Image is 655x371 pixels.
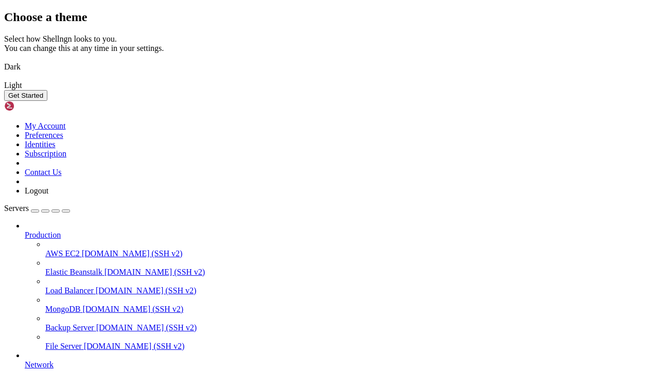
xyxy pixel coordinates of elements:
a: MongoDB [DOMAIN_NAME] (SSH v2) [45,305,651,314]
a: Production [25,231,651,240]
a: Load Balancer [DOMAIN_NAME] (SSH v2) [45,286,651,295]
a: Logout [25,186,48,195]
li: Load Balancer [DOMAIN_NAME] (SSH v2) [45,277,651,295]
span: File Server [45,342,82,350]
span: [DOMAIN_NAME] (SSH v2) [96,323,197,332]
li: File Server [DOMAIN_NAME] (SSH v2) [45,332,651,351]
h2: Choose a theme [4,10,651,24]
div: Light [4,81,651,90]
a: Contact Us [25,168,62,176]
span: Servers [4,204,29,213]
a: Network [25,360,651,369]
span: Backup Server [45,323,94,332]
a: Servers [4,204,70,213]
li: Production [25,221,651,351]
li: Elastic Beanstalk [DOMAIN_NAME] (SSH v2) [45,258,651,277]
a: My Account [25,121,66,130]
div: Dark [4,62,651,72]
img: Shellngn [4,101,63,111]
li: Backup Server [DOMAIN_NAME] (SSH v2) [45,314,651,332]
a: AWS EC2 [DOMAIN_NAME] (SSH v2) [45,249,651,258]
a: Identities [25,140,56,149]
li: AWS EC2 [DOMAIN_NAME] (SSH v2) [45,240,651,258]
span: MongoDB [45,305,80,313]
div: Select how Shellngn looks to you. You can change this at any time in your settings. [4,34,651,53]
li: MongoDB [DOMAIN_NAME] (SSH v2) [45,295,651,314]
button: Get Started [4,90,47,101]
span: [DOMAIN_NAME] (SSH v2) [84,342,185,350]
span: Production [25,231,61,239]
span: [DOMAIN_NAME] (SSH v2) [105,268,205,276]
span: Elastic Beanstalk [45,268,102,276]
span: [DOMAIN_NAME] (SSH v2) [82,305,183,313]
a: Backup Server [DOMAIN_NAME] (SSH v2) [45,323,651,332]
a: Elastic Beanstalk [DOMAIN_NAME] (SSH v2) [45,268,651,277]
span: Load Balancer [45,286,94,295]
a: File Server [DOMAIN_NAME] (SSH v2) [45,342,651,351]
span: [DOMAIN_NAME] (SSH v2) [82,249,183,258]
a: Preferences [25,131,63,139]
span: Network [25,360,54,369]
span: AWS EC2 [45,249,80,258]
a: Subscription [25,149,66,158]
span: [DOMAIN_NAME] (SSH v2) [96,286,197,295]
